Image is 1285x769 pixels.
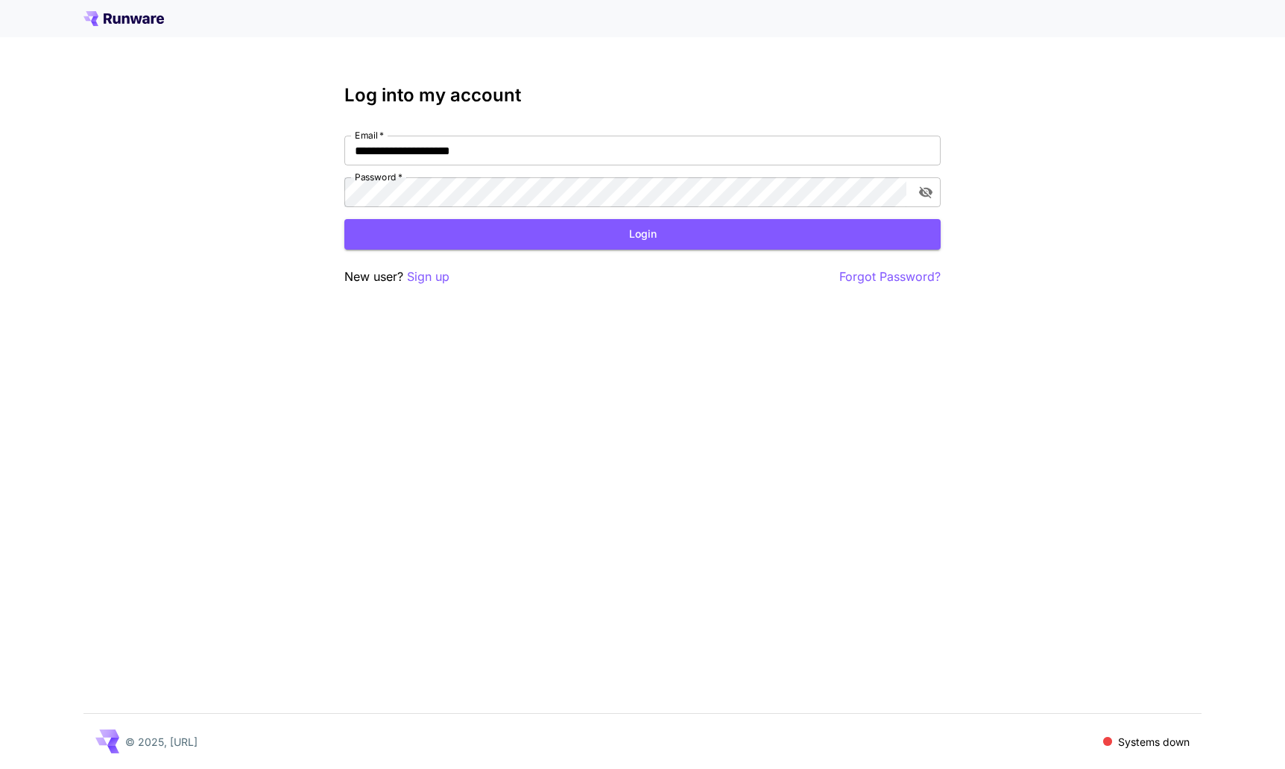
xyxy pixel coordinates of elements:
label: Password [355,171,402,183]
p: Systems down [1118,734,1190,750]
p: New user? [344,268,449,286]
p: © 2025, [URL] [125,734,198,750]
button: toggle password visibility [912,179,939,206]
button: Forgot Password? [839,268,941,286]
label: Email [355,129,384,142]
h3: Log into my account [344,85,941,106]
button: Sign up [407,268,449,286]
button: Login [344,219,941,250]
